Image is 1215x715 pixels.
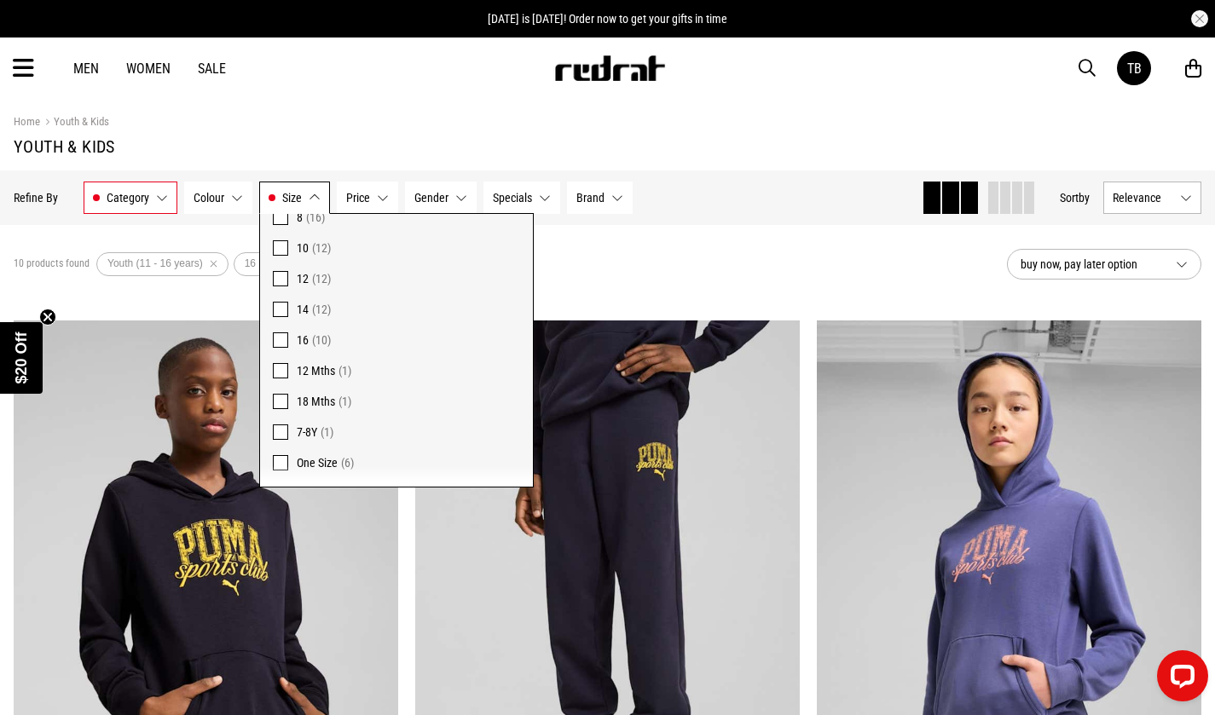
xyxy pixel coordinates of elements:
span: 18 Mths [297,395,335,408]
a: Home [14,115,40,128]
div: TB [1127,61,1142,77]
button: Gender [405,182,477,214]
span: 12 [297,272,309,285]
span: 8 [297,210,303,224]
span: 7-8Y [297,425,317,439]
span: Category [107,191,149,205]
span: (6) [341,456,354,470]
span: (10) [312,333,331,347]
span: Colour [194,191,224,205]
button: Size [259,182,330,214]
span: (1) [338,395,351,408]
span: 14 [297,303,309,316]
button: Category [84,182,177,214]
span: (12) [312,272,331,285]
h1: Youth & Kids [14,136,1201,157]
button: buy now, pay later option [1007,249,1201,280]
div: Size [259,213,534,487]
a: Men [73,61,99,77]
span: buy now, pay later option [1021,254,1162,274]
span: (12) [312,303,331,316]
span: (1) [321,425,333,439]
button: Brand [567,182,633,214]
span: (1) [338,364,351,378]
span: 16 [245,257,256,269]
span: 10 products found [14,257,90,271]
span: Relevance [1113,191,1173,205]
button: Remove filter [203,252,224,276]
p: Refine By [14,191,58,205]
button: Sortby [1060,187,1090,208]
img: Redrat logo [553,55,666,81]
span: Specials [493,191,532,205]
span: Size [282,191,302,205]
span: $20 Off [13,332,30,383]
button: Relevance [1103,182,1201,214]
span: by [1079,191,1090,205]
span: Brand [576,191,605,205]
span: (16) [306,210,325,224]
span: 10 [297,241,309,255]
a: Sale [198,61,226,77]
button: Colour [184,182,252,214]
a: Youth & Kids [40,115,109,131]
button: Close teaser [39,308,56,326]
span: [DATE] is [DATE]! Order now to get your gifts in time [488,12,727,26]
span: (12) [312,241,331,255]
span: Gender [414,191,448,205]
button: Price [337,182,398,214]
iframe: LiveChat chat widget [1143,643,1215,715]
span: 16 [297,333,309,347]
button: Specials [483,182,560,214]
span: 12 Mths [297,364,335,378]
span: One Size [297,456,338,470]
button: Remove filter [256,252,277,276]
span: Youth (11 - 16 years) [107,257,203,269]
span: Price [346,191,370,205]
a: Women [126,61,171,77]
